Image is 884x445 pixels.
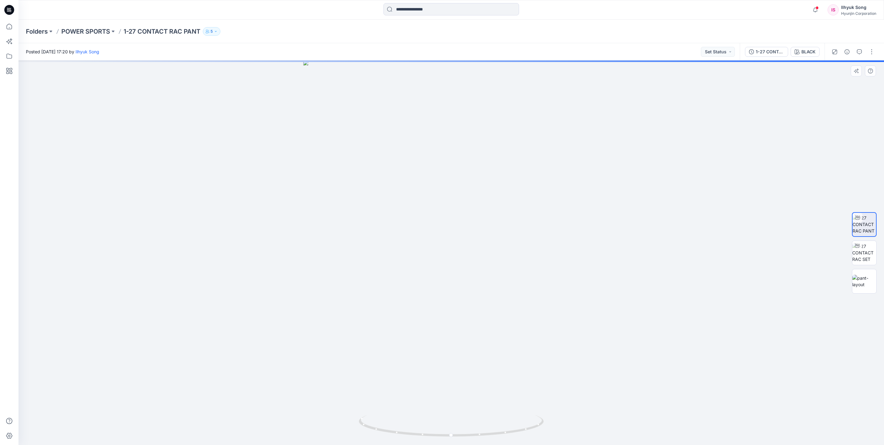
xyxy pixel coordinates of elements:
span: Posted [DATE] 17:20 by [26,48,99,55]
button: 1-27 CONTACT RAC PANT [745,47,788,57]
div: Hyunjin Corporation [841,11,876,16]
a: POWER SPORTS [61,27,110,36]
p: 1-27 CONTACT RAC PANT [124,27,200,36]
img: pant-layout [852,275,876,288]
a: Ilhyuk Song [76,49,99,54]
div: 1-27 CONTACT RAC PANT [756,48,784,55]
div: Ilhyuk Song [841,4,876,11]
a: Folders [26,27,48,36]
div: IS [828,4,839,15]
img: 1-27 CONTACT RAC SET [852,243,876,262]
img: 1-27 CONTACT RAC PANT [853,215,876,234]
button: Details [842,47,852,57]
button: 5 [203,27,220,36]
button: BLACK [791,47,820,57]
p: 5 [211,28,213,35]
div: BLACK [801,48,816,55]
